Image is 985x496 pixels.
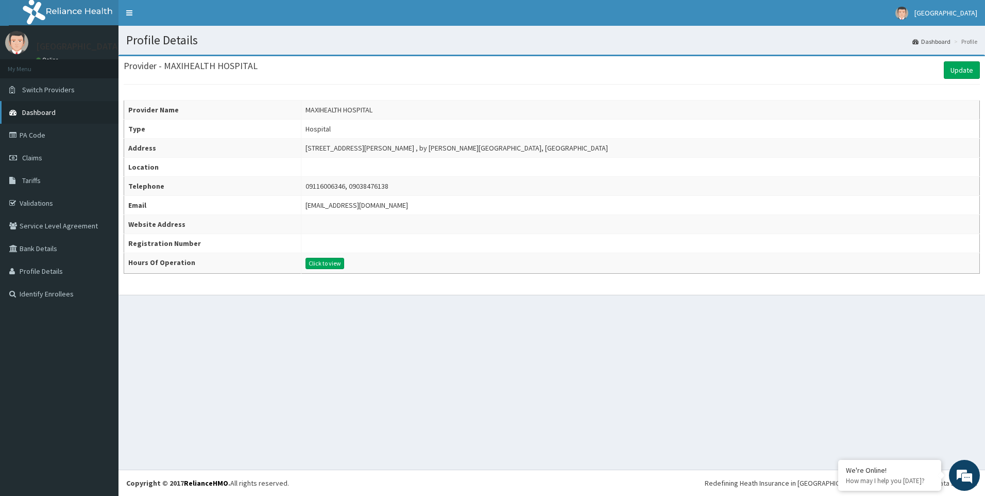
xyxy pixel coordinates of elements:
th: Registration Number [124,234,301,253]
a: Online [36,56,61,63]
p: [GEOGRAPHIC_DATA] [36,42,121,51]
th: Location [124,158,301,177]
div: Hospital [305,124,331,134]
img: User Image [895,7,908,20]
th: Website Address [124,215,301,234]
footer: All rights reserved. [118,470,985,496]
th: Provider Name [124,101,301,120]
a: RelianceHMO [184,478,228,488]
span: Dashboard [22,108,56,117]
div: We're Online! [846,466,933,475]
th: Email [124,196,301,215]
h1: Profile Details [126,34,977,47]
button: Click to view [305,258,344,269]
span: Switch Providers [22,85,75,94]
strong: Copyright © 2017 . [126,478,230,488]
img: User Image [5,31,28,54]
p: How may I help you today? [846,476,933,485]
div: [EMAIL_ADDRESS][DOMAIN_NAME] [305,200,408,210]
span: Tariffs [22,176,41,185]
h3: Provider - MAXIHEALTH HOSPITAL [124,61,258,71]
a: Update [944,61,980,79]
th: Type [124,120,301,139]
div: Redefining Heath Insurance in [GEOGRAPHIC_DATA] using Telemedicine and Data Science! [705,478,977,488]
th: Hours Of Operation [124,253,301,274]
th: Telephone [124,177,301,196]
th: Address [124,139,301,158]
li: Profile [952,37,977,46]
span: Claims [22,153,42,162]
div: [STREET_ADDRESS][PERSON_NAME] , by [PERSON_NAME][GEOGRAPHIC_DATA], [GEOGRAPHIC_DATA] [305,143,608,153]
div: 09116006346, 09038476138 [305,181,388,191]
div: MAXIHEALTH HOSPITAL [305,105,372,115]
a: Dashboard [912,37,950,46]
span: [GEOGRAPHIC_DATA] [914,8,977,18]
